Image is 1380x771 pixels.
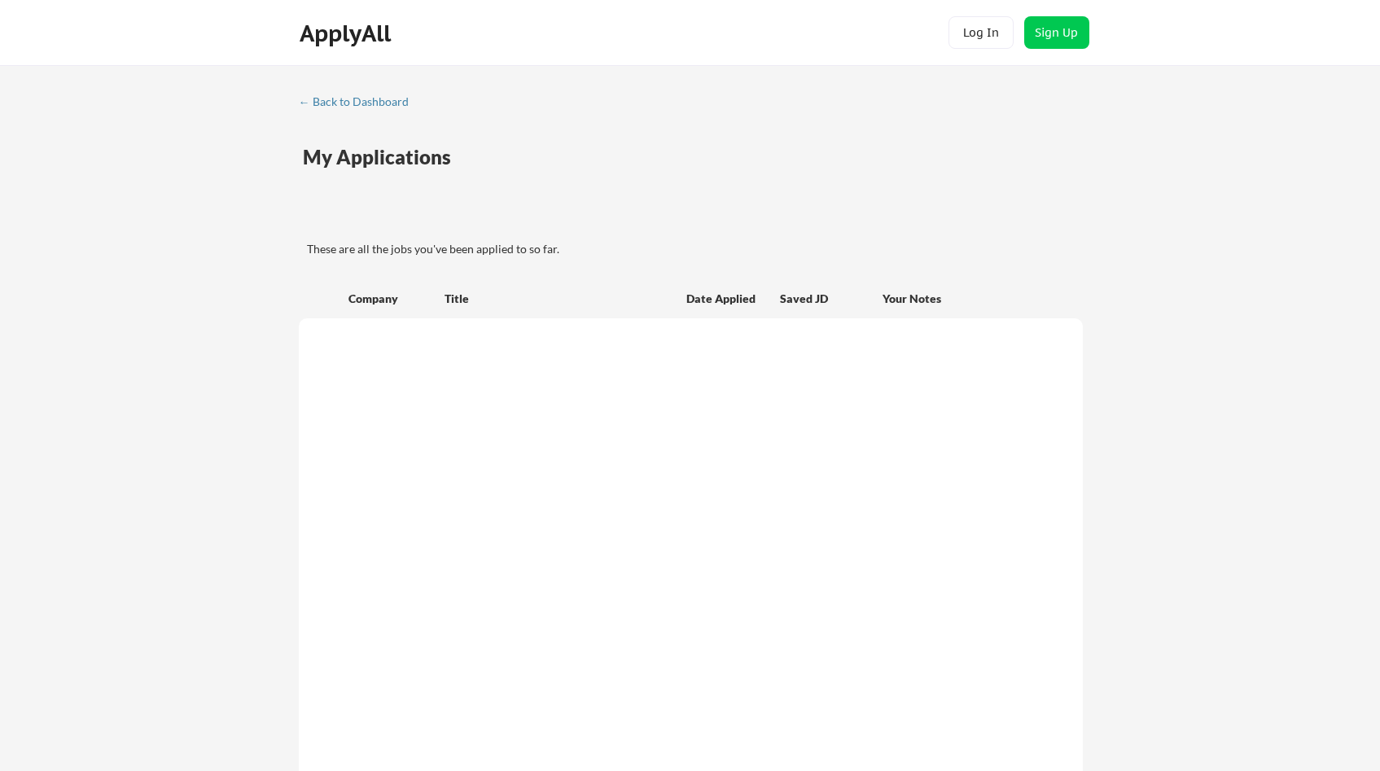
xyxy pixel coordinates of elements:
div: These are all the jobs you've been applied to so far. [307,241,1083,257]
div: Title [445,291,671,307]
div: Company [348,291,430,307]
div: Date Applied [686,291,758,307]
button: Log In [948,16,1014,49]
div: These are all the jobs you've been applied to so far. [303,209,409,226]
div: Saved JD [780,283,883,313]
div: ApplyAll [300,20,396,47]
div: Your Notes [883,291,1068,307]
div: My Applications [303,147,464,167]
div: These are job applications we think you'd be a good fit for, but couldn't apply you to automatica... [421,209,541,226]
button: Sign Up [1024,16,1089,49]
div: ← Back to Dashboard [299,96,421,107]
a: ← Back to Dashboard [299,95,421,112]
